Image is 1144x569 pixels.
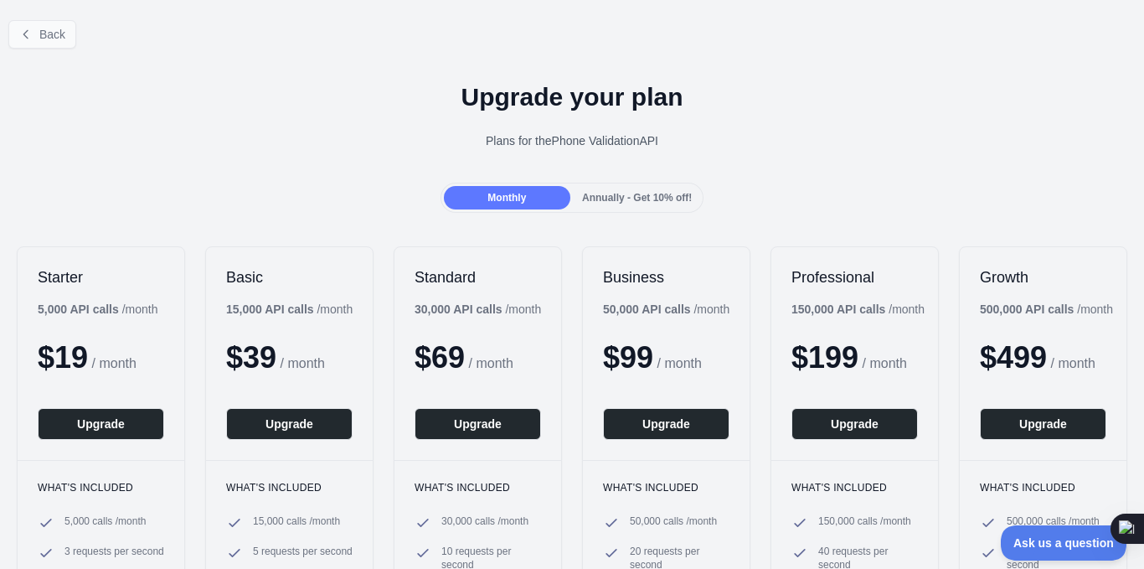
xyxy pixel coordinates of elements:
b: 500,000 API calls [980,303,1074,316]
iframe: Toggle Customer Support [1001,525,1127,561]
span: $ 199 [791,340,858,375]
span: $ 99 [603,340,653,375]
h2: Standard [415,267,541,287]
b: 30,000 API calls [415,303,502,316]
span: $ 499 [980,340,1047,375]
b: 50,000 API calls [603,303,691,316]
div: / month [980,301,1113,318]
h2: Growth [980,267,1106,287]
h2: Business [603,267,729,287]
h2: Professional [791,267,918,287]
div: / month [603,301,729,318]
div: / month [415,301,541,318]
div: / month [791,301,925,318]
span: $ 69 [415,340,465,375]
b: 150,000 API calls [791,303,885,316]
